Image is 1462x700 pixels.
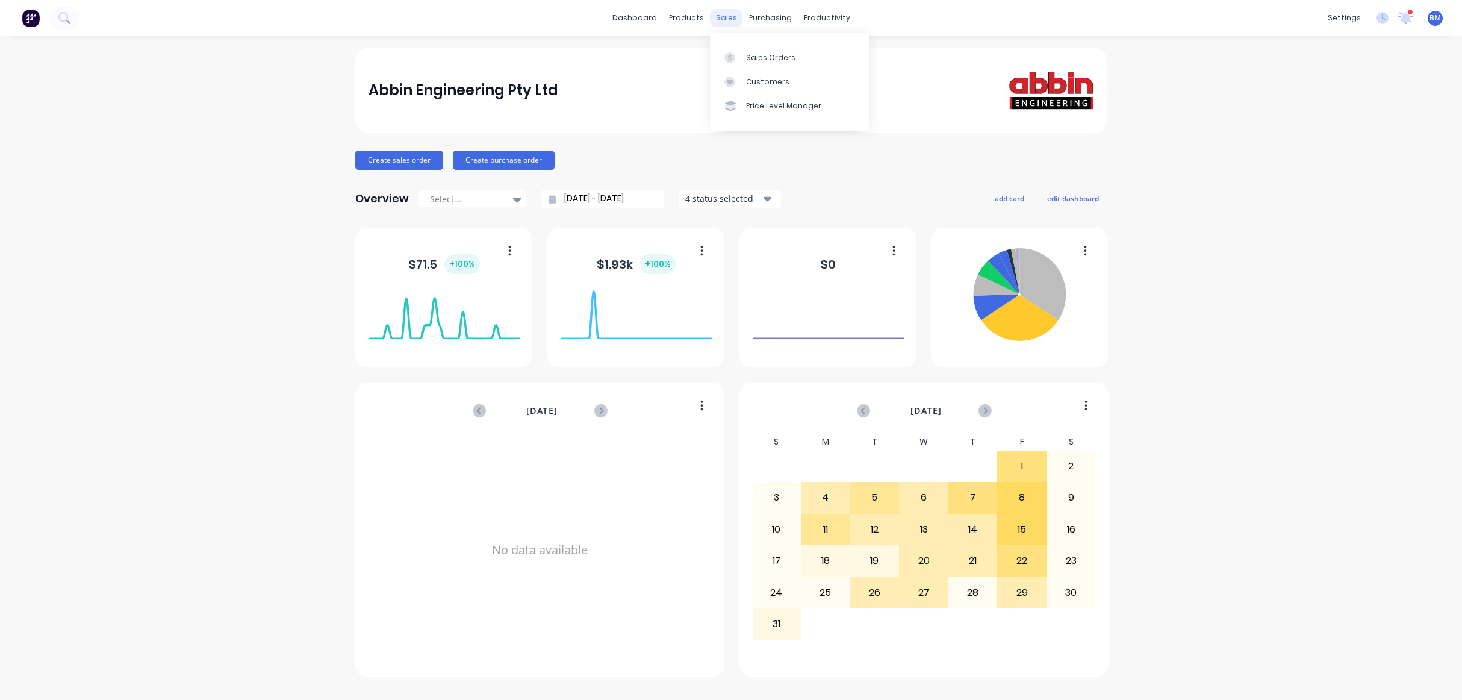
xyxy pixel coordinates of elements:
button: add card [987,190,1032,206]
div: S [1047,433,1096,451]
div: 4 status selected [685,192,761,205]
div: Sales Orders [746,52,795,63]
img: Abbin Engineering Pty Ltd [1009,71,1093,110]
div: 7 [949,483,997,513]
div: 18 [801,546,850,576]
div: 20 [900,546,948,576]
div: $ 71.5 [408,254,480,274]
div: + 100 % [640,254,676,274]
div: 24 [753,577,801,607]
div: Customers [746,77,789,87]
div: 26 [851,577,899,607]
div: 14 [949,514,997,545]
div: 19 [851,546,899,576]
div: 25 [801,577,850,607]
div: 16 [1047,514,1095,545]
div: settings [1322,9,1367,27]
div: 10 [753,514,801,545]
div: No data available [369,433,712,667]
div: productivity [798,9,856,27]
div: 5 [851,483,899,513]
div: + 100 % [444,254,480,274]
div: M [801,433,850,451]
div: $ 1.93k [597,254,676,274]
div: T [850,433,900,451]
div: 21 [949,546,997,576]
a: Customers [710,70,869,94]
div: F [997,433,1047,451]
div: 15 [998,514,1046,545]
div: sales [710,9,743,27]
div: 4 [801,483,850,513]
div: purchasing [743,9,798,27]
div: Price Level Manager [746,101,821,111]
div: 1 [998,451,1046,481]
div: 9 [1047,483,1095,513]
button: 4 status selected [679,190,781,208]
button: Create purchase order [453,151,555,170]
a: dashboard [606,9,663,27]
div: 30 [1047,577,1095,607]
div: 17 [753,546,801,576]
div: T [948,433,998,451]
div: 27 [900,577,948,607]
div: 22 [998,546,1046,576]
div: W [899,433,948,451]
div: 31 [753,609,801,639]
button: edit dashboard [1039,190,1107,206]
div: products [663,9,710,27]
div: $ 0 [820,255,836,273]
div: 8 [998,483,1046,513]
div: 2 [1047,451,1095,481]
div: Overview [355,187,409,211]
div: 11 [801,514,850,545]
div: 12 [851,514,899,545]
button: Create sales order [355,151,443,170]
div: 29 [998,577,1046,607]
div: 28 [949,577,997,607]
a: Sales Orders [710,45,869,69]
div: 23 [1047,546,1095,576]
div: S [752,433,801,451]
div: 3 [753,483,801,513]
div: Abbin Engineering Pty Ltd [369,78,558,102]
span: BM [1429,13,1441,23]
div: 13 [900,514,948,545]
div: 6 [900,483,948,513]
span: [DATE] [910,404,942,417]
span: [DATE] [526,404,558,417]
img: Factory [22,9,40,27]
a: Price Level Manager [710,94,869,118]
